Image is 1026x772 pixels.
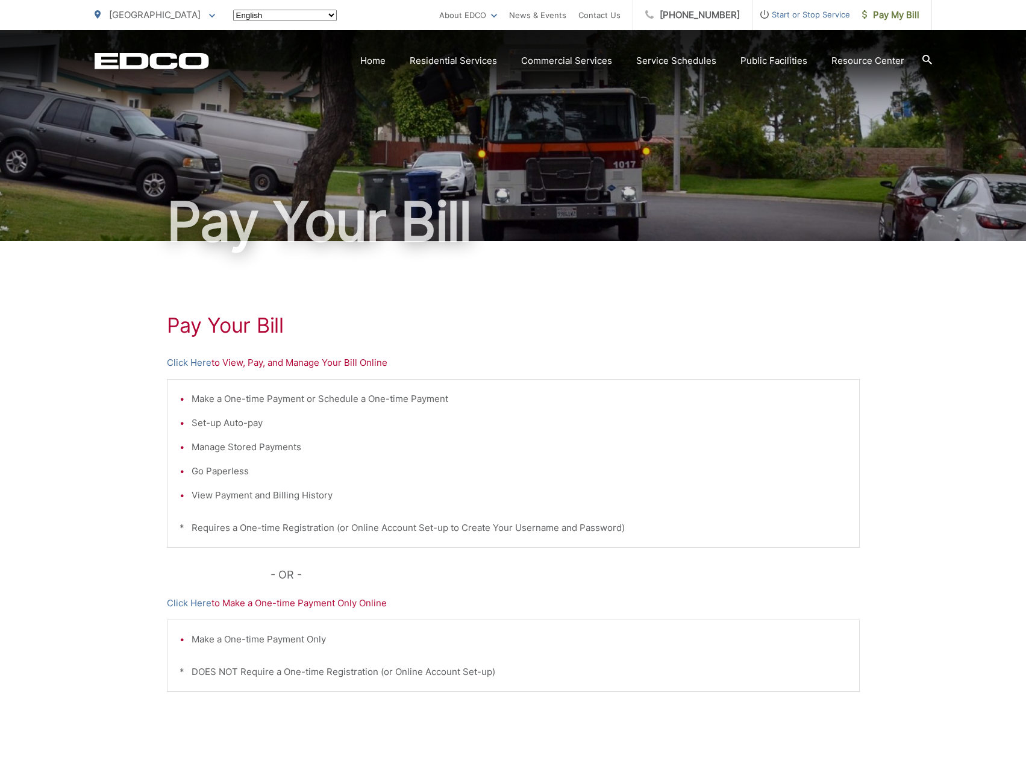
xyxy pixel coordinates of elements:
[831,54,904,68] a: Resource Center
[578,8,621,22] a: Contact Us
[167,356,211,370] a: Click Here
[192,416,847,430] li: Set-up Auto-pay
[95,192,932,252] h1: Pay Your Bill
[360,54,386,68] a: Home
[439,8,497,22] a: About EDCO
[862,8,919,22] span: Pay My Bill
[410,54,497,68] a: Residential Services
[167,356,860,370] p: to View, Pay, and Manage Your Bill Online
[180,665,847,679] p: * DOES NOT Require a One-time Registration (or Online Account Set-up)
[271,566,860,584] p: - OR -
[233,10,337,21] select: Select a language
[192,488,847,503] li: View Payment and Billing History
[192,464,847,479] li: Go Paperless
[740,54,807,68] a: Public Facilities
[192,392,847,406] li: Make a One-time Payment or Schedule a One-time Payment
[521,54,612,68] a: Commercial Services
[167,596,860,610] p: to Make a One-time Payment Only Online
[509,8,566,22] a: News & Events
[109,9,201,20] span: [GEOGRAPHIC_DATA]
[192,440,847,454] li: Manage Stored Payments
[167,596,211,610] a: Click Here
[192,632,847,647] li: Make a One-time Payment Only
[180,521,847,535] p: * Requires a One-time Registration (or Online Account Set-up to Create Your Username and Password)
[95,52,209,69] a: EDCD logo. Return to the homepage.
[636,54,716,68] a: Service Schedules
[167,313,860,337] h1: Pay Your Bill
